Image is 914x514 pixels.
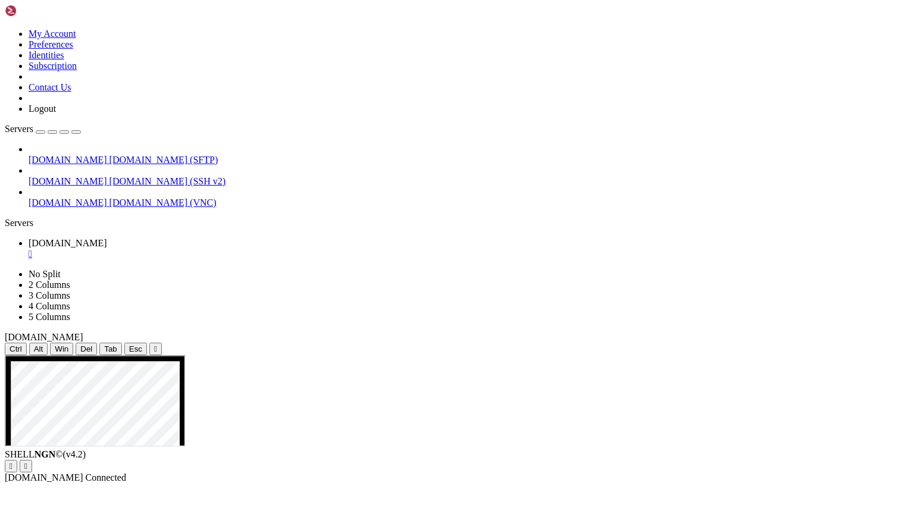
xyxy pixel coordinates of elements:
img: Shellngn [5,5,73,17]
button: Alt [29,343,48,355]
button: Esc [124,343,147,355]
a: [DOMAIN_NAME] [DOMAIN_NAME] (SFTP) [29,155,909,165]
button: Ctrl [5,343,27,355]
span: SHELL © [5,449,86,459]
a: Contact Us [29,82,71,92]
button:  [149,343,162,355]
button: Win [50,343,73,355]
button: Del [76,343,97,355]
button:  [20,460,32,472]
a: [DOMAIN_NAME] [DOMAIN_NAME] (VNC) [29,198,909,208]
span: 4.2.0 [63,449,86,459]
span: [DOMAIN_NAME] (SFTP) [109,155,218,165]
span: Alt [34,344,43,353]
a: Servers [5,124,81,134]
span: Connected [86,472,126,482]
li: [DOMAIN_NAME] [DOMAIN_NAME] (SFTP) [29,144,909,165]
span: Ctrl [10,344,22,353]
button: Tab [99,343,122,355]
li: [DOMAIN_NAME] [DOMAIN_NAME] (VNC) [29,187,909,208]
span: [DOMAIN_NAME] [5,332,83,342]
div: Servers [5,218,909,228]
div:  [10,462,12,471]
a: 5 Columns [29,312,70,322]
a: My Account [29,29,76,39]
span: [DOMAIN_NAME] [29,176,107,186]
a: Logout [29,104,56,114]
span: Del [80,344,92,353]
li: [DOMAIN_NAME] [DOMAIN_NAME] (SSH v2) [29,165,909,187]
span: [DOMAIN_NAME] [29,155,107,165]
div:  [24,462,27,471]
a: h.ycloud.info [29,238,909,259]
span: Esc [129,344,142,353]
a: [DOMAIN_NAME] [DOMAIN_NAME] (SSH v2) [29,176,909,187]
div:  [154,344,157,353]
span: [DOMAIN_NAME] (SSH v2) [109,176,226,186]
a: Preferences [29,39,73,49]
b: NGN [35,449,56,459]
button:  [5,460,17,472]
span: [DOMAIN_NAME] [5,472,83,482]
span: [DOMAIN_NAME] [29,238,107,248]
a: 3 Columns [29,290,70,300]
a:  [29,249,909,259]
a: No Split [29,269,61,279]
span: Servers [5,124,33,134]
span: [DOMAIN_NAME] (VNC) [109,198,217,208]
span: [DOMAIN_NAME] [29,198,107,208]
span: Win [55,344,68,353]
a: Subscription [29,61,77,71]
a: Identities [29,50,64,60]
a: 4 Columns [29,301,70,311]
a: 2 Columns [29,280,70,290]
span: Tab [104,344,117,353]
